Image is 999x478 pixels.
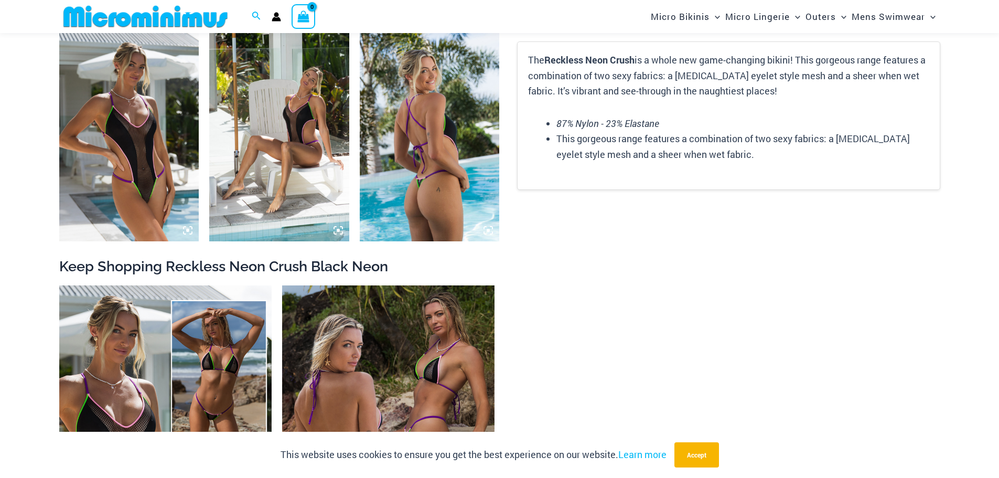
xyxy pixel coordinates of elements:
[648,3,723,30] a: Micro BikinisMenu ToggleMenu Toggle
[925,3,936,30] span: Menu Toggle
[59,31,199,241] img: Reckless Neon Crush Black Neon 879 One Piece
[272,12,281,22] a: Account icon link
[292,4,316,28] a: View Shopping Cart, empty
[556,117,659,130] em: 87% Nylon - 23% Elastane
[651,3,710,30] span: Micro Bikinis
[725,3,790,30] span: Micro Lingerie
[618,448,667,461] a: Learn more
[360,31,500,241] img: Reckless Neon Crush Black Neon 879 One Piece
[710,3,720,30] span: Menu Toggle
[528,52,929,99] p: The is a whole new game-changing bikini! This gorgeous range features a combination of two sexy f...
[723,3,803,30] a: Micro LingerieMenu ToggleMenu Toggle
[59,257,940,275] h2: Keep Shopping Reckless Neon Crush Black Neon
[836,3,846,30] span: Menu Toggle
[281,447,667,463] p: This website uses cookies to ensure you get the best experience on our website.
[647,2,940,31] nav: Site Navigation
[59,5,232,28] img: MM SHOP LOGO FLAT
[790,3,800,30] span: Menu Toggle
[849,3,938,30] a: Mens SwimwearMenu ToggleMenu Toggle
[805,3,836,30] span: Outers
[803,3,849,30] a: OutersMenu ToggleMenu Toggle
[209,31,349,241] img: Reckless Neon Crush Black Neon 879 One Piece
[852,3,925,30] span: Mens Swimwear
[252,10,261,24] a: Search icon link
[556,131,929,162] li: This gorgeous range features a combination of two sexy fabrics: a [MEDICAL_DATA] eyelet style mes...
[544,54,635,66] b: Reckless Neon Crush
[674,442,719,468] button: Accept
